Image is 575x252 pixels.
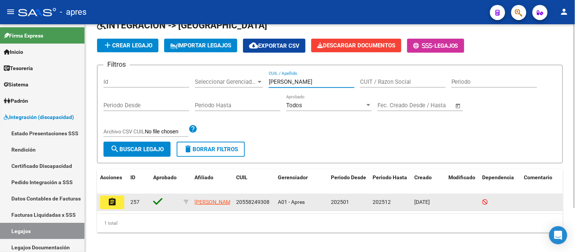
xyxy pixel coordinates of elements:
span: Acciones [100,174,122,180]
span: Periodo Hasta [373,174,407,180]
span: [DATE] [414,199,430,205]
span: Comentario [524,174,553,180]
datatable-header-cell: CUIL [233,169,275,194]
button: Descargar Documentos [311,39,401,52]
div: 1 total [97,214,563,233]
datatable-header-cell: Periodo Hasta [370,169,411,194]
span: Dependencia [483,174,514,180]
span: Periodo Desde [331,174,366,180]
span: INTEGRACION -> [GEOGRAPHIC_DATA] [97,20,267,31]
span: Tesorería [4,64,33,72]
datatable-header-cell: Aprobado [150,169,180,194]
datatable-header-cell: Periodo Desde [328,169,370,194]
input: Fecha fin [415,102,452,109]
button: Open calendar [454,102,463,110]
datatable-header-cell: Comentario [521,169,567,194]
div: Open Intercom Messenger [549,226,567,244]
span: Legajos [434,42,458,49]
datatable-header-cell: Creado [411,169,445,194]
mat-icon: help [188,124,197,133]
span: Descargar Documentos [317,42,395,49]
input: Archivo CSV CUIL [145,128,188,135]
datatable-header-cell: Gerenciador [275,169,328,194]
span: - apres [60,4,86,20]
mat-icon: search [110,144,119,153]
span: Buscar Legajo [110,146,164,153]
span: A01 - Apres [278,199,305,205]
span: Aprobado [153,174,177,180]
button: Crear Legajo [97,39,158,52]
h3: Filtros [103,59,130,70]
input: Fecha inicio [378,102,408,109]
span: Gerenciador [278,174,308,180]
span: Inicio [4,48,23,56]
button: Borrar Filtros [177,142,245,157]
span: Modificado [448,174,476,180]
span: [PERSON_NAME] [194,199,235,205]
span: Integración (discapacidad) [4,113,74,121]
mat-icon: cloud_download [249,41,258,50]
mat-icon: menu [6,7,15,16]
button: Exportar CSV [243,39,306,53]
span: Firma Express [4,31,43,40]
datatable-header-cell: Dependencia [479,169,521,194]
span: CUIL [236,174,248,180]
span: Exportar CSV [249,42,299,49]
datatable-header-cell: Acciones [97,169,127,194]
mat-icon: person [560,7,569,16]
span: 202512 [373,199,391,205]
datatable-header-cell: ID [127,169,150,194]
mat-icon: add [103,41,112,50]
span: Creado [414,174,432,180]
datatable-header-cell: Afiliado [191,169,233,194]
span: IMPORTAR LEGAJOS [170,42,231,49]
span: 257 [130,199,139,205]
button: Buscar Legajo [103,142,171,157]
span: Padrón [4,97,28,105]
span: Afiliado [194,174,213,180]
mat-icon: assignment [108,197,117,207]
span: ID [130,174,135,180]
datatable-header-cell: Modificado [445,169,479,194]
span: 202501 [331,199,349,205]
span: Sistema [4,80,28,89]
mat-icon: delete [183,144,193,153]
span: Borrar Filtros [183,146,238,153]
span: Archivo CSV CUIL [103,128,145,135]
button: IMPORTAR LEGAJOS [164,39,237,52]
span: - [413,42,434,49]
button: -Legajos [407,39,464,53]
span: Todos [286,102,302,109]
span: 20558249308 [236,199,269,205]
span: Seleccionar Gerenciador [195,78,256,85]
span: Crear Legajo [103,42,152,49]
